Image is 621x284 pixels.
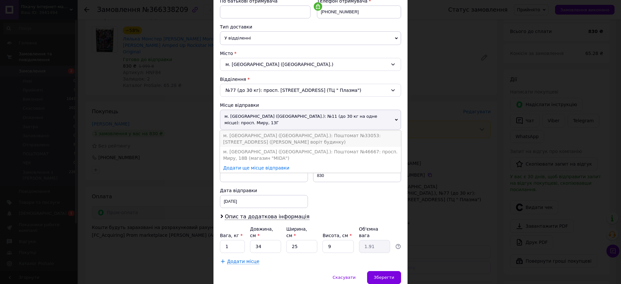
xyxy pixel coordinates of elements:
div: Місто [220,50,401,57]
span: Тип доставки [220,24,252,29]
a: Додати ще місце відправки [223,165,289,170]
span: м. [GEOGRAPHIC_DATA] ([GEOGRAPHIC_DATA].): №11 (до 30 кг на одне місце): просп. Миру, 13Г [220,110,401,130]
span: Додати місце [227,259,259,264]
input: +380 [317,5,401,18]
label: Довжина, см [250,226,273,238]
li: м. [GEOGRAPHIC_DATA] ([GEOGRAPHIC_DATA].): Поштомат №46667: просп. Миру, 18В (магазин "MIDA") [220,147,401,163]
label: Ширина, см [286,226,307,238]
label: Висота, см [322,233,352,238]
span: Зберегти [374,275,394,280]
div: Відділення [220,76,401,82]
span: Опис та додаткова інформація [225,213,310,220]
label: Вага, кг [220,233,243,238]
span: Скасувати [332,275,355,280]
div: Дата відправки [220,187,308,194]
span: Місце відправки [220,103,259,108]
div: Об'ємна вага [359,226,390,239]
span: У відділенні [220,31,401,45]
div: м. [GEOGRAPHIC_DATA] ([GEOGRAPHIC_DATA].) [220,58,401,71]
div: №77 (до 30 кг): просп. [STREET_ADDRESS] (ТЦ " Плазма") [220,84,401,97]
li: м. [GEOGRAPHIC_DATA] ([GEOGRAPHIC_DATA].): Поштомат №33053: [STREET_ADDRESS] ([PERSON_NAME] воріт... [220,131,401,147]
